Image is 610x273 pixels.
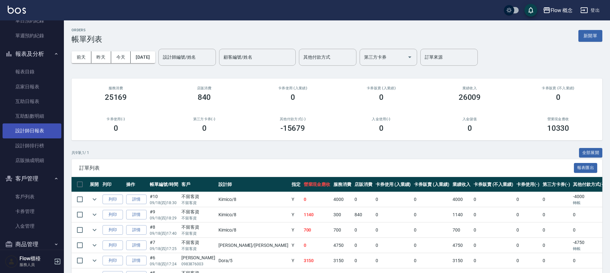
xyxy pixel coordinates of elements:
[290,192,302,207] td: Y
[103,195,123,204] button: 列印
[126,225,147,235] a: 詳情
[541,238,572,253] td: 0
[181,261,215,267] p: 0983876003
[541,192,572,207] td: 0
[91,51,111,63] button: 昨天
[181,215,215,221] p: 不留客資
[150,200,178,206] p: 09/18 (四) 18:30
[302,177,332,192] th: 營業現金應收
[168,117,241,121] h2: 第三方卡券(-)
[181,246,215,252] p: 不留客資
[433,117,506,121] h2: 入金儲值
[374,207,413,222] td: 0
[302,207,332,222] td: 1140
[578,4,602,16] button: 登出
[353,223,374,238] td: 0
[180,177,217,192] th: 客戶
[522,117,595,121] h2: 營業現金應收
[181,239,215,246] div: 不留客資
[412,207,451,222] td: 0
[3,13,61,28] a: 單日預約紀錄
[19,255,52,262] h5: Flow櫃檯
[578,30,602,42] button: 新開單
[280,124,305,133] h3: -15679
[574,163,598,173] button: 報表匯出
[103,225,123,235] button: 列印
[150,231,178,236] p: 09/18 (四) 17:40
[72,51,91,63] button: 前天
[181,209,215,215] div: 不留客資
[79,86,152,90] h3: 服務消費
[472,223,515,238] td: 0
[90,225,99,235] button: expand row
[374,238,413,253] td: 0
[150,261,178,267] p: 09/18 (四) 17:24
[374,177,413,192] th: 卡券使用 (入業績)
[3,138,61,153] a: 設計師排行榜
[103,210,123,220] button: 列印
[515,192,541,207] td: 0
[578,33,602,39] a: 新開單
[181,255,215,261] div: [PERSON_NAME]
[103,240,123,250] button: 列印
[148,238,180,253] td: #7
[540,4,576,17] button: Flow 概念
[379,93,384,102] h3: 0
[126,195,147,204] a: 詳情
[302,223,332,238] td: 700
[19,262,52,268] p: 服務人員
[345,86,418,90] h2: 卡券販賣 (入業績)
[131,51,155,63] button: [DATE]
[579,148,603,158] button: 全部展開
[353,207,374,222] td: 840
[541,223,572,238] td: 0
[114,124,118,133] h3: 0
[459,93,481,102] h3: 26009
[451,207,472,222] td: 1140
[3,123,61,138] a: 設計師日報表
[217,253,290,268] td: Dora /5
[90,240,99,250] button: expand row
[103,256,123,266] button: 列印
[72,35,102,44] h3: 帳單列表
[90,195,99,204] button: expand row
[547,124,569,133] h3: 10330
[217,207,290,222] td: Kimico /8
[451,253,472,268] td: 3150
[332,253,353,268] td: 3150
[332,223,353,238] td: 700
[5,255,18,268] img: Person
[126,240,147,250] a: 詳情
[126,210,147,220] a: 詳情
[515,253,541,268] td: 0
[573,200,605,206] p: 轉帳
[3,204,61,219] a: 卡券管理
[472,177,515,192] th: 卡券販賣 (不入業績)
[125,177,148,192] th: 操作
[451,238,472,253] td: 4750
[515,207,541,222] td: 0
[290,253,302,268] td: Y
[332,207,353,222] td: 300
[148,177,180,192] th: 帳單編號/時間
[3,153,61,168] a: 店販抽成明細
[332,192,353,207] td: 4000
[8,6,26,14] img: Logo
[302,238,332,253] td: 0
[451,177,472,192] th: 業績收入
[353,192,374,207] td: 0
[451,192,472,207] td: 4000
[148,253,180,268] td: #6
[515,177,541,192] th: 卡券使用(-)
[332,238,353,253] td: 4750
[573,246,605,252] p: 轉帳
[181,200,215,206] p: 不留客資
[256,86,329,90] h2: 卡券使用 (入業績)
[412,192,451,207] td: 0
[412,253,451,268] td: 0
[472,253,515,268] td: 0
[353,238,374,253] td: 0
[256,117,329,121] h2: 其他付款方式(-)
[168,86,241,90] h2: 店販消費
[217,192,290,207] td: Kimico /8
